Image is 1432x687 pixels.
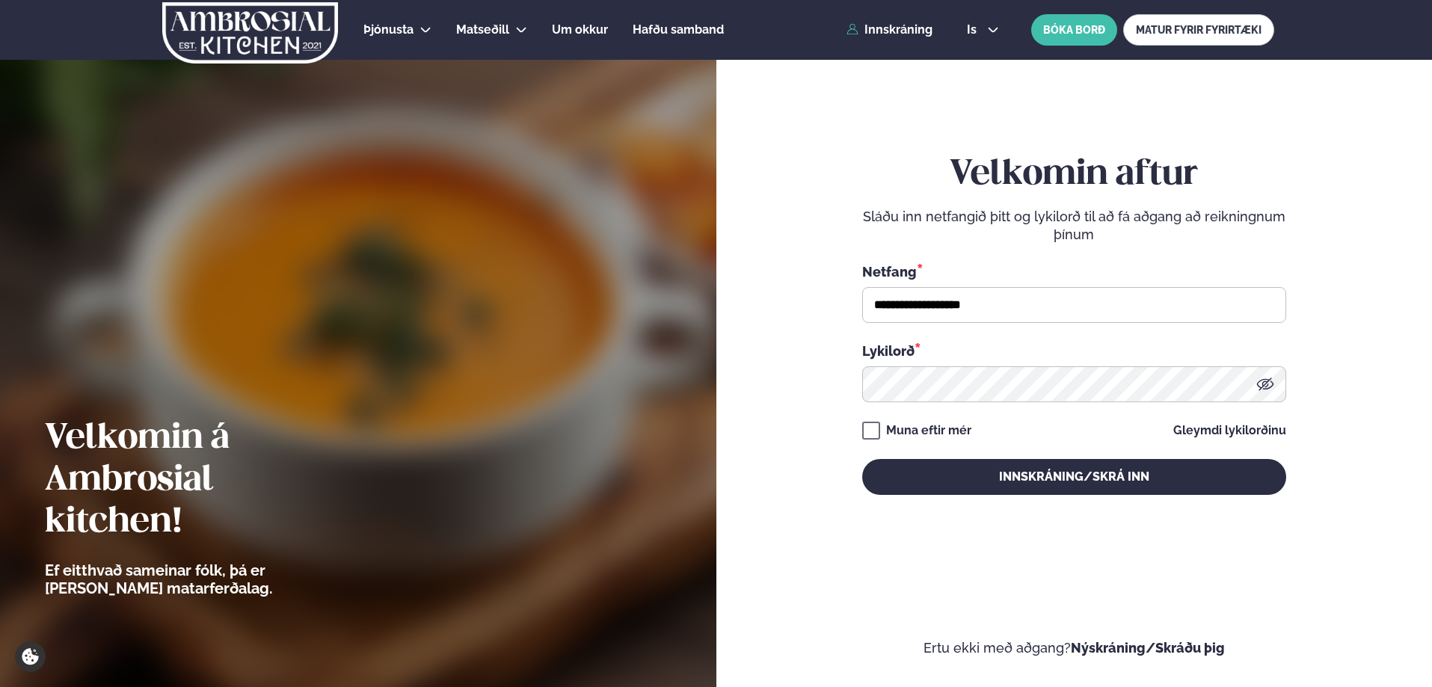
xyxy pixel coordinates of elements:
a: Innskráning [846,23,932,37]
button: is [955,24,1011,36]
div: Netfang [862,262,1286,281]
span: is [967,24,981,36]
button: BÓKA BORÐ [1031,14,1117,46]
div: Lykilorð [862,341,1286,360]
a: Hafðu samband [633,21,724,39]
button: Innskráning/Skrá inn [862,459,1286,495]
p: Ef eitthvað sameinar fólk, þá er [PERSON_NAME] matarferðalag. [45,561,355,597]
a: MATUR FYRIR FYRIRTÆKI [1123,14,1274,46]
a: Nýskráning/Skráðu þig [1071,640,1225,656]
h2: Velkomin á Ambrosial kitchen! [45,418,355,543]
span: Um okkur [552,22,608,37]
p: Sláðu inn netfangið þitt og lykilorð til að fá aðgang að reikningnum þínum [862,208,1286,244]
span: Hafðu samband [633,22,724,37]
span: Matseðill [456,22,509,37]
h2: Velkomin aftur [862,154,1286,196]
a: Um okkur [552,21,608,39]
a: Cookie settings [15,641,46,672]
a: Gleymdi lykilorðinu [1173,425,1286,437]
p: Ertu ekki með aðgang? [761,639,1388,657]
img: logo [161,2,339,64]
a: Þjónusta [363,21,414,39]
a: Matseðill [456,21,509,39]
span: Þjónusta [363,22,414,37]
